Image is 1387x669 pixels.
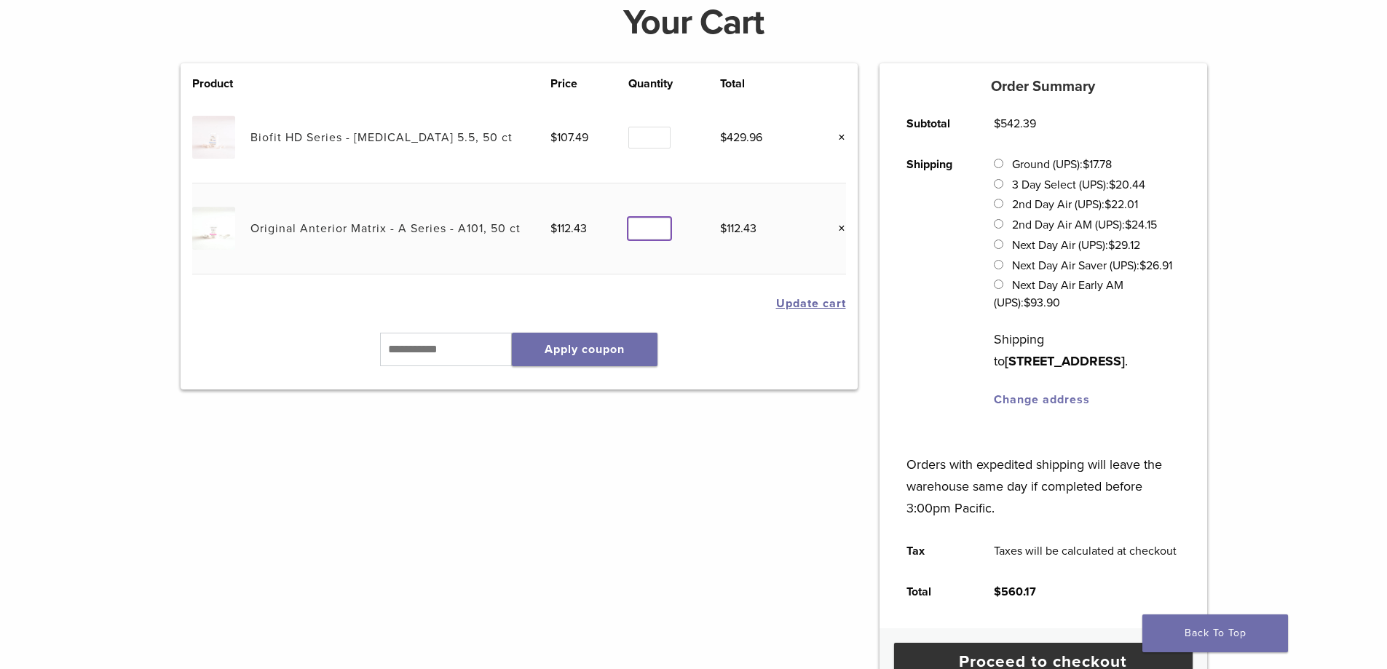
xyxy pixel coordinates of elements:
bdi: 17.78 [1083,157,1112,172]
a: Remove this item [827,219,846,238]
label: Ground (UPS): [1012,157,1112,172]
bdi: 112.43 [550,221,587,236]
th: Shipping [890,144,978,420]
span: $ [1108,238,1115,253]
label: Next Day Air Saver (UPS): [1012,258,1172,273]
bdi: 26.91 [1139,258,1172,273]
span: $ [1139,258,1146,273]
span: $ [1105,197,1111,212]
strong: [STREET_ADDRESS] [1005,353,1125,369]
img: Biofit HD Series - Premolar 5.5, 50 ct [192,116,235,159]
img: Original Anterior Matrix - A Series - A101, 50 ct [192,207,235,250]
bdi: 112.43 [720,221,756,236]
bdi: 20.44 [1109,178,1145,192]
label: 2nd Day Air AM (UPS): [1012,218,1157,232]
th: Price [550,75,628,92]
td: Taxes will be calculated at checkout [978,531,1193,571]
p: Orders with expedited shipping will leave the warehouse same day if completed before 3:00pm Pacific. [906,432,1179,519]
button: Apply coupon [512,333,657,366]
span: $ [720,130,727,145]
span: $ [1024,296,1030,310]
a: Change address [994,392,1090,407]
label: Next Day Air (UPS): [1012,238,1140,253]
bdi: 22.01 [1105,197,1138,212]
a: Biofit HD Series - [MEDICAL_DATA] 5.5, 50 ct [250,130,513,145]
th: Subtotal [890,103,978,144]
a: Remove this item [827,128,846,147]
a: Original Anterior Matrix - A Series - A101, 50 ct [250,221,521,236]
a: Back To Top [1142,614,1288,652]
label: 3 Day Select (UPS): [1012,178,1145,192]
bdi: 24.15 [1125,218,1157,232]
label: Next Day Air Early AM (UPS): [994,278,1123,310]
bdi: 93.90 [1024,296,1060,310]
span: $ [994,585,1001,599]
p: Shipping to . [994,328,1179,372]
th: Total [720,75,807,92]
th: Total [890,571,978,612]
th: Product [192,75,250,92]
span: $ [994,116,1000,131]
bdi: 107.49 [550,130,588,145]
span: $ [1109,178,1115,192]
h5: Order Summary [880,78,1207,95]
bdi: 542.39 [994,116,1036,131]
span: $ [720,221,727,236]
th: Tax [890,531,978,571]
th: Quantity [628,75,720,92]
bdi: 560.17 [994,585,1036,599]
span: $ [550,130,557,145]
span: $ [1083,157,1089,172]
h1: Your Cart [170,5,1218,40]
bdi: 429.96 [720,130,762,145]
label: 2nd Day Air (UPS): [1012,197,1138,212]
button: Update cart [776,298,846,309]
bdi: 29.12 [1108,238,1140,253]
span: $ [550,221,557,236]
span: $ [1125,218,1131,232]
